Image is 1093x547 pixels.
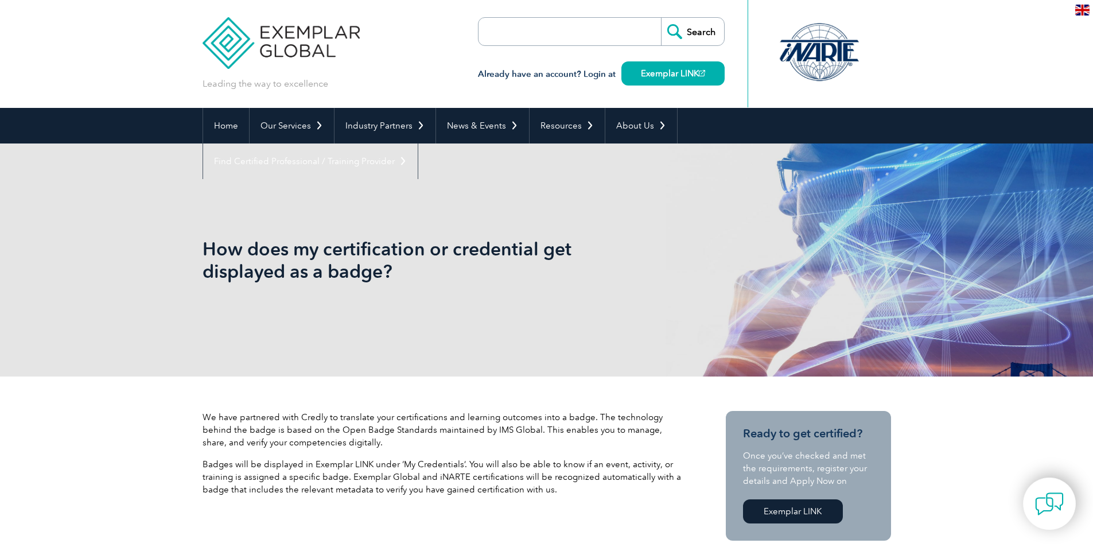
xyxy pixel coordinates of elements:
[203,143,418,179] a: Find Certified Professional / Training Provider
[478,67,725,82] h3: Already have an account? Login at
[621,61,725,86] a: Exemplar LINK
[436,108,529,143] a: News & Events
[203,411,684,449] p: We have partnered with Credly to translate your certifications and learning outcomes into a badge...
[699,70,705,76] img: open_square.png
[1075,5,1090,15] img: en
[250,108,334,143] a: Our Services
[530,108,605,143] a: Resources
[203,238,643,282] h1: How does my certification or credential get displayed as a badge?
[743,499,843,523] a: Exemplar LINK
[605,108,677,143] a: About Us
[1035,490,1064,518] img: contact-chat.png
[203,458,684,496] p: Badges will be displayed in Exemplar LINK under ‘My Credentials’. You will also be able to know i...
[743,426,874,441] h3: Ready to get certified?
[661,18,724,45] input: Search
[743,449,874,487] p: Once you’ve checked and met the requirements, register your details and Apply Now on
[334,108,435,143] a: Industry Partners
[203,77,328,90] p: Leading the way to excellence
[203,108,249,143] a: Home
